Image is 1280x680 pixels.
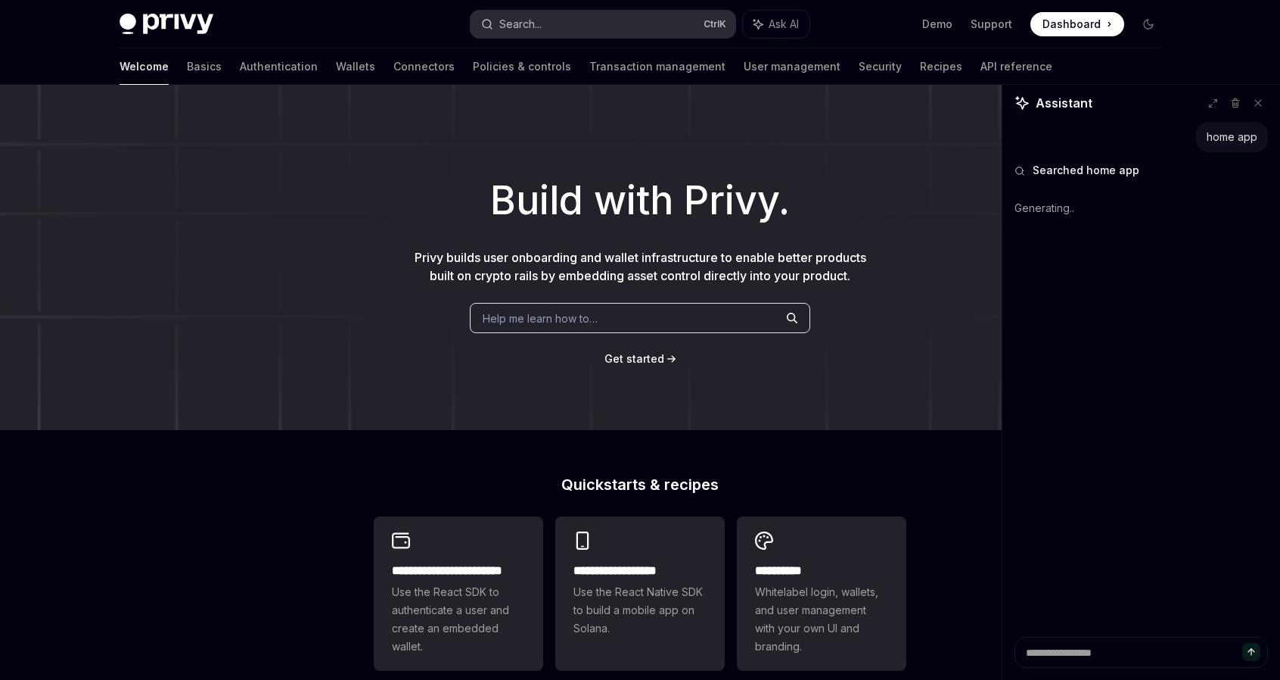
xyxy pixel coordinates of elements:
[392,583,525,656] span: Use the React SDK to authenticate a user and create an embedded wallet.
[555,516,725,671] a: **** **** **** ***Use the React Native SDK to build a mobile app on Solana.
[120,48,169,85] a: Welcome
[1014,163,1268,178] button: Searched home app
[604,351,664,367] a: Get started
[374,477,906,492] h2: Quickstarts & recipes
[743,11,809,38] button: Ask AI
[1242,643,1260,661] button: Send message
[1033,163,1139,178] span: Searched home app
[120,14,213,35] img: dark logo
[971,17,1012,32] a: Support
[1207,129,1257,145] div: home app
[1042,17,1101,32] span: Dashboard
[483,310,598,326] span: Help me learn how to…
[473,48,571,85] a: Policies & controls
[187,48,222,85] a: Basics
[393,48,455,85] a: Connectors
[1014,189,1268,228] div: Generating..
[920,48,962,85] a: Recipes
[1036,94,1092,112] span: Assistant
[336,48,375,85] a: Wallets
[922,17,952,32] a: Demo
[980,48,1052,85] a: API reference
[499,15,542,33] div: Search...
[744,48,840,85] a: User management
[604,352,664,365] span: Get started
[755,583,888,656] span: Whitelabel login, wallets, and user management with your own UI and branding.
[471,11,735,38] button: Search...CtrlK
[704,18,726,30] span: Ctrl K
[24,171,1256,230] h1: Build with Privy.
[859,48,902,85] a: Security
[589,48,725,85] a: Transaction management
[737,516,906,671] a: **** *****Whitelabel login, wallets, and user management with your own UI and branding.
[240,48,318,85] a: Authentication
[573,583,707,638] span: Use the React Native SDK to build a mobile app on Solana.
[1030,12,1124,36] a: Dashboard
[1136,12,1160,36] button: Toggle dark mode
[415,250,866,283] span: Privy builds user onboarding and wallet infrastructure to enable better products built on crypto ...
[769,17,799,32] span: Ask AI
